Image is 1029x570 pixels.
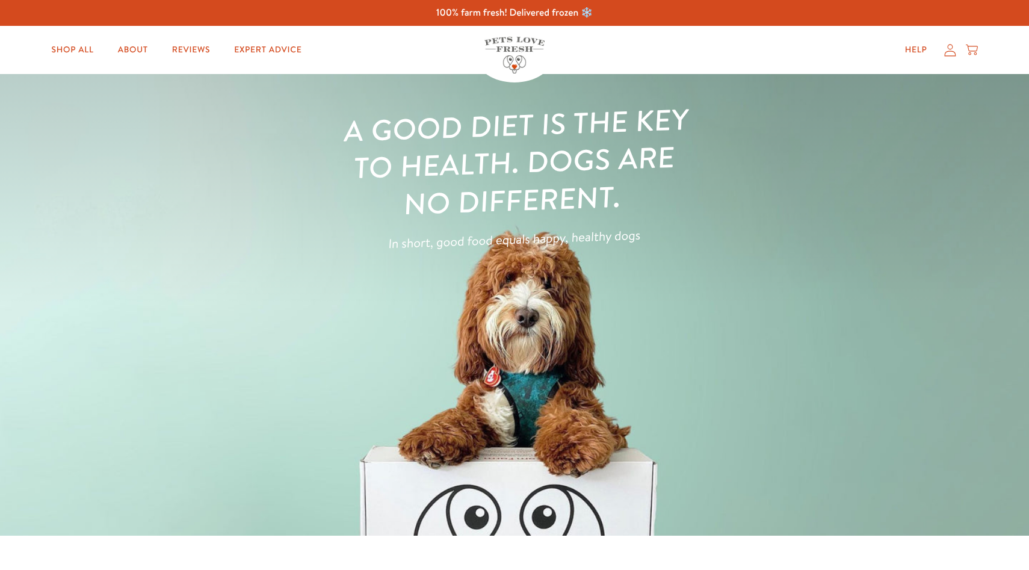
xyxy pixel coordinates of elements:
a: Reviews [162,38,220,62]
a: Expert Advice [224,38,311,62]
img: Pets Love Fresh [484,37,545,73]
a: Help [895,38,937,62]
h1: A good diet is the key to health. Dogs are no different. [338,101,691,225]
a: About [108,38,158,62]
p: In short, good food equals happy, healthy dogs [341,223,688,256]
a: Shop All [42,38,104,62]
